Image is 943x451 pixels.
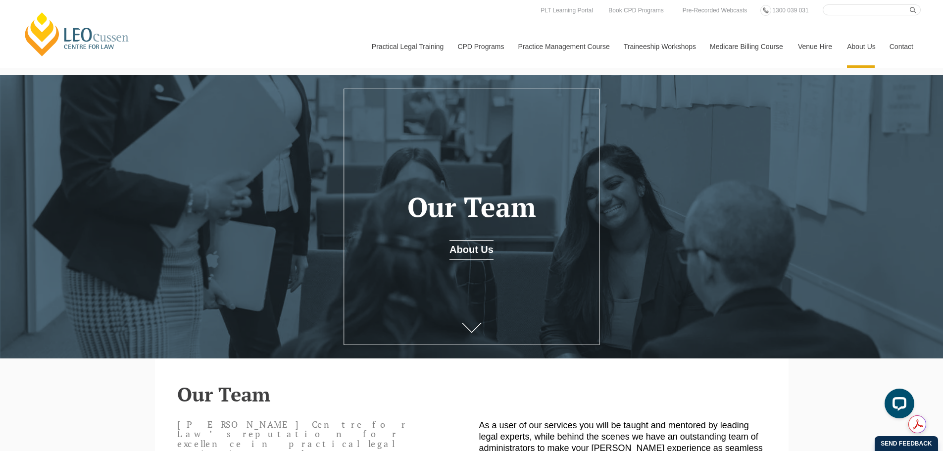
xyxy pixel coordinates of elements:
a: Book CPD Programs [606,5,666,16]
a: 1300 039 031 [770,5,811,16]
a: Practical Legal Training [364,25,450,68]
a: About Us [449,240,494,260]
h2: Our Team [177,383,766,405]
a: About Us [840,25,882,68]
h1: Our Team [358,192,585,222]
a: Pre-Recorded Webcasts [680,5,750,16]
a: Practice Management Course [511,25,616,68]
a: Contact [882,25,921,68]
a: Venue Hire [791,25,840,68]
a: [PERSON_NAME] Centre for Law [22,11,132,57]
span: 1300 039 031 [772,7,808,14]
a: Medicare Billing Course [702,25,791,68]
a: PLT Learning Portal [538,5,596,16]
a: CPD Programs [450,25,510,68]
iframe: LiveChat chat widget [877,385,918,426]
a: Traineeship Workshops [616,25,702,68]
